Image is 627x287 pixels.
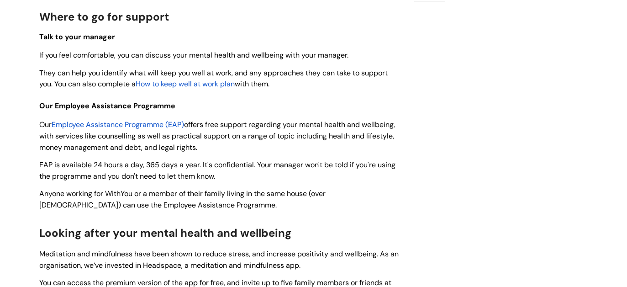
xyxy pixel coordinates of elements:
[40,249,399,270] span: Meditation and mindfulness have been shown to reduce stress, and increase positivity and wellbein...
[40,160,396,181] span: EAP is available 24 hours a day, 365 days a year. It's confidential. Your manager won't be told i...
[40,101,176,111] span: Our Employee Assistance Programme
[40,50,349,60] span: If you feel comfortable, you can discuss your mental health and wellbeing with your manager.
[235,79,270,89] span: with them.
[40,120,52,129] span: Our
[136,79,235,89] a: How to keep well at work plan
[40,68,388,89] span: They can help you identify what will keep you well at work, and any approaches they can take to s...
[40,226,292,240] span: Looking after your mental health and wellbeing
[40,10,169,24] span: Where to go for support
[40,32,116,42] span: Talk to your manager
[52,120,184,129] a: Employee Assistance Programme (EAP)
[40,120,395,152] span: offers free support regarding your mental health and wellbeing, with services like counselling as...
[40,189,326,210] span: Anyone working for WithYou or a member of their family living in the same house (over [DEMOGRAPHI...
